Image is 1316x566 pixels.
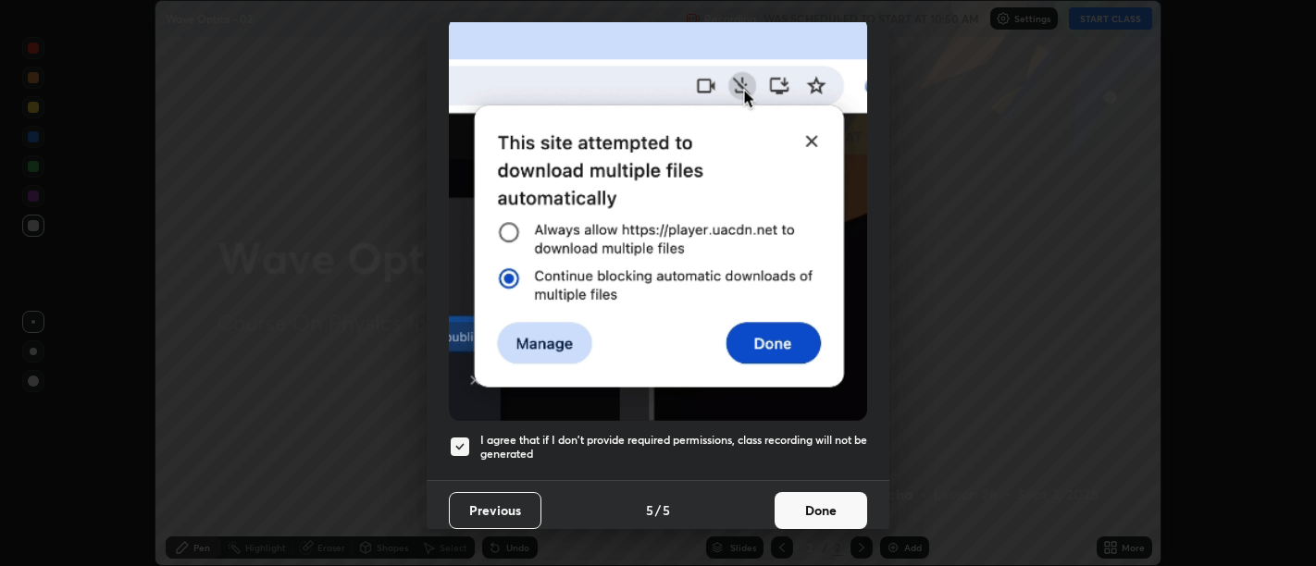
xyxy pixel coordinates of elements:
[655,500,661,520] h4: /
[775,492,867,529] button: Done
[480,433,867,461] h5: I agree that if I don't provide required permissions, class recording will not be generated
[646,500,653,520] h4: 5
[449,17,867,421] img: downloads-permission-blocked.gif
[663,500,670,520] h4: 5
[449,492,541,529] button: Previous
